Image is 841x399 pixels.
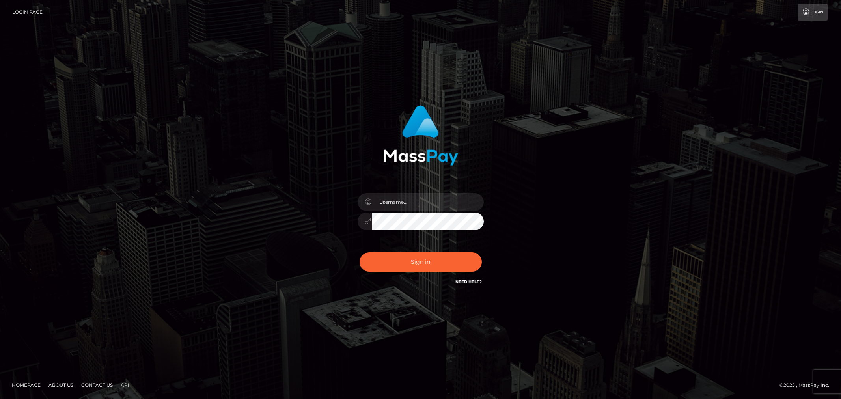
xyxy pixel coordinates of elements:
a: Login [798,4,828,21]
a: Need Help? [455,279,482,284]
img: MassPay Login [383,105,458,166]
a: Contact Us [78,379,116,391]
button: Sign in [360,252,482,272]
a: API [117,379,132,391]
a: About Us [45,379,76,391]
div: © 2025 , MassPay Inc. [779,381,835,390]
input: Username... [372,193,484,211]
a: Login Page [12,4,43,21]
a: Homepage [9,379,44,391]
